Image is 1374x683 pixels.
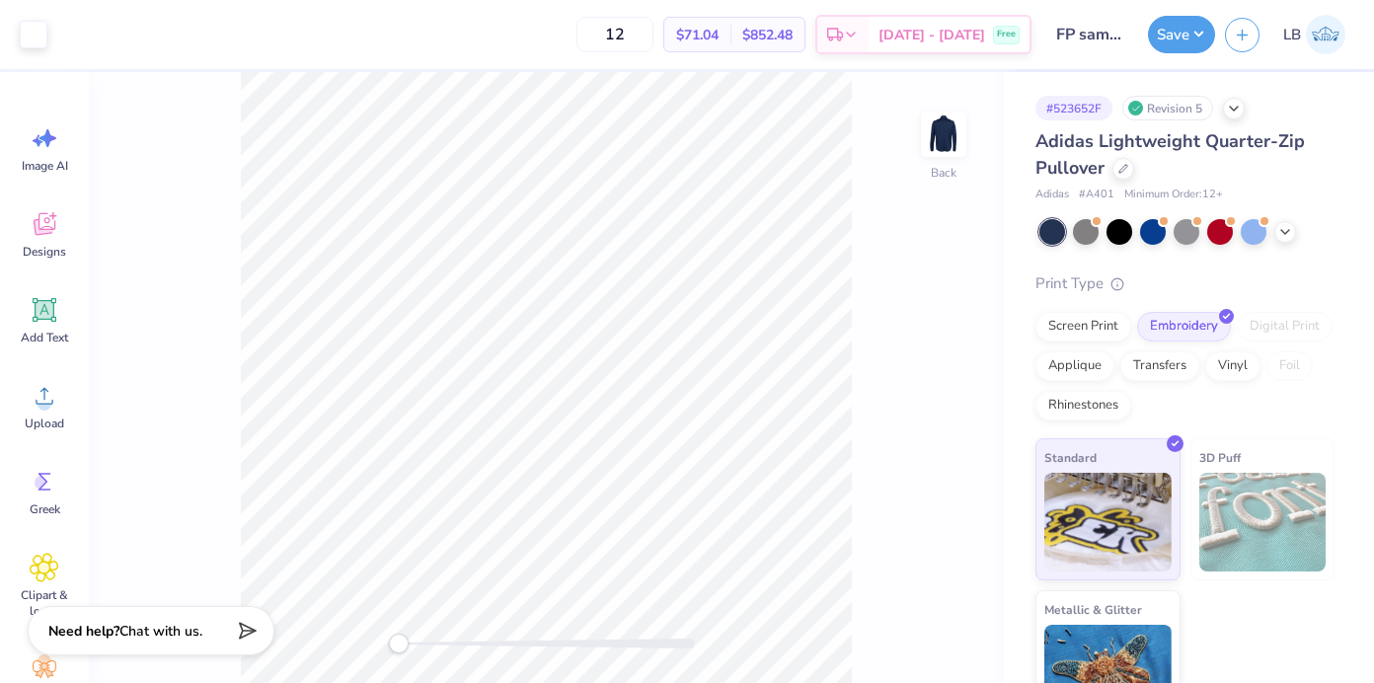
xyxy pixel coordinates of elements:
input: – – [576,17,653,52]
span: Standard [1044,447,1097,468]
button: Save [1148,16,1215,53]
span: 3D Puff [1199,447,1241,468]
img: Back [924,114,963,154]
span: Metallic & Glitter [1044,599,1142,620]
a: LB [1274,15,1354,54]
div: Print Type [1035,272,1335,295]
span: Adidas Lightweight Quarter-Zip Pullover [1035,129,1305,180]
span: Upload [25,416,64,431]
span: LB [1283,24,1301,46]
span: Minimum Order: 12 + [1124,187,1223,203]
div: Vinyl [1205,351,1260,381]
span: Image AI [22,158,68,174]
input: Untitled Design [1041,15,1138,54]
span: Chat with us. [119,622,202,641]
strong: Need help? [48,622,119,641]
span: $852.48 [742,25,793,45]
span: Greek [30,501,60,517]
div: # 523652F [1035,96,1112,120]
img: 3D Puff [1199,473,1327,571]
span: Free [997,28,1016,41]
div: Transfers [1120,351,1199,381]
div: Applique [1035,351,1114,381]
div: Back [931,164,956,182]
span: Add Text [21,330,68,345]
div: Screen Print [1035,312,1131,341]
div: Revision 5 [1122,96,1213,120]
span: [DATE] - [DATE] [878,25,985,45]
div: Foil [1266,351,1313,381]
span: $71.04 [676,25,719,45]
div: Embroidery [1137,312,1231,341]
div: Rhinestones [1035,391,1131,420]
img: Lara Bainco [1306,15,1345,54]
span: Clipart & logos [12,587,77,619]
div: Accessibility label [389,634,409,653]
div: Digital Print [1237,312,1333,341]
span: # A401 [1079,187,1114,203]
span: Designs [23,244,66,260]
span: Adidas [1035,187,1069,203]
img: Standard [1044,473,1172,571]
